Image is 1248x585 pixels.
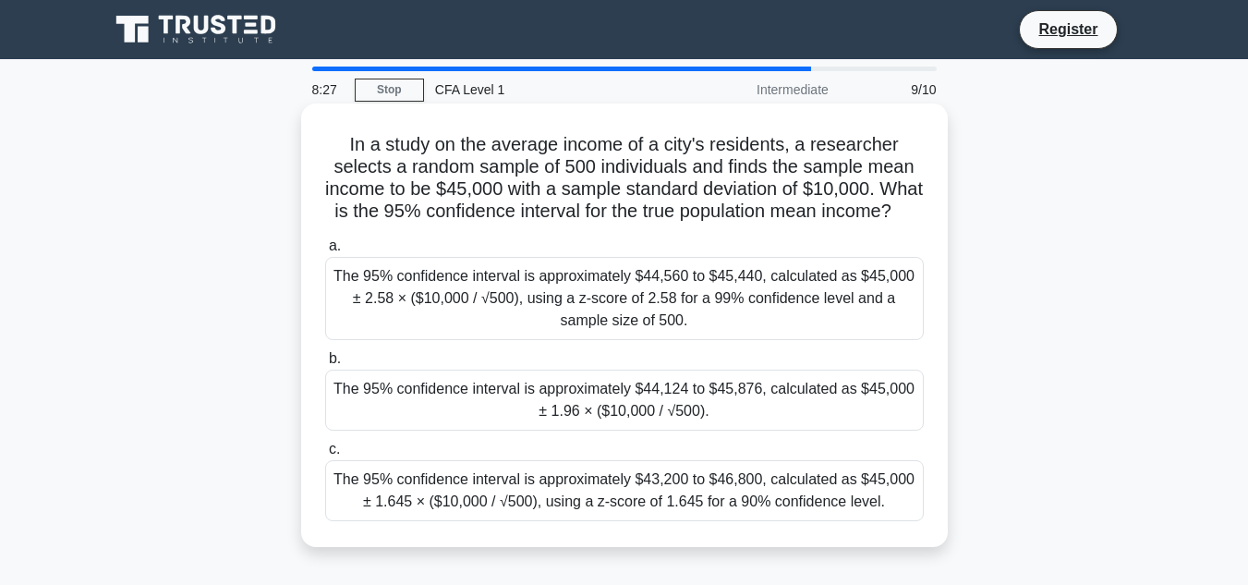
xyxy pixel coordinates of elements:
[678,71,840,108] div: Intermediate
[325,370,924,431] div: The 95% confidence interval is approximately $44,124 to $45,876, calculated as $45,000 ± 1.96 × (...
[325,460,924,521] div: The 95% confidence interval is approximately $43,200 to $46,800, calculated as $45,000 ± 1.645 × ...
[329,441,340,457] span: c.
[355,79,424,102] a: Stop
[323,133,926,224] h5: In a study on the average income of a city's residents, a researcher selects a random sample of 5...
[329,238,341,253] span: a.
[840,71,948,108] div: 9/10
[301,71,355,108] div: 8:27
[1027,18,1109,41] a: Register
[325,257,924,340] div: The 95% confidence interval is approximately $44,560 to $45,440, calculated as $45,000 ± 2.58 × (...
[424,71,678,108] div: CFA Level 1
[329,350,341,366] span: b.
